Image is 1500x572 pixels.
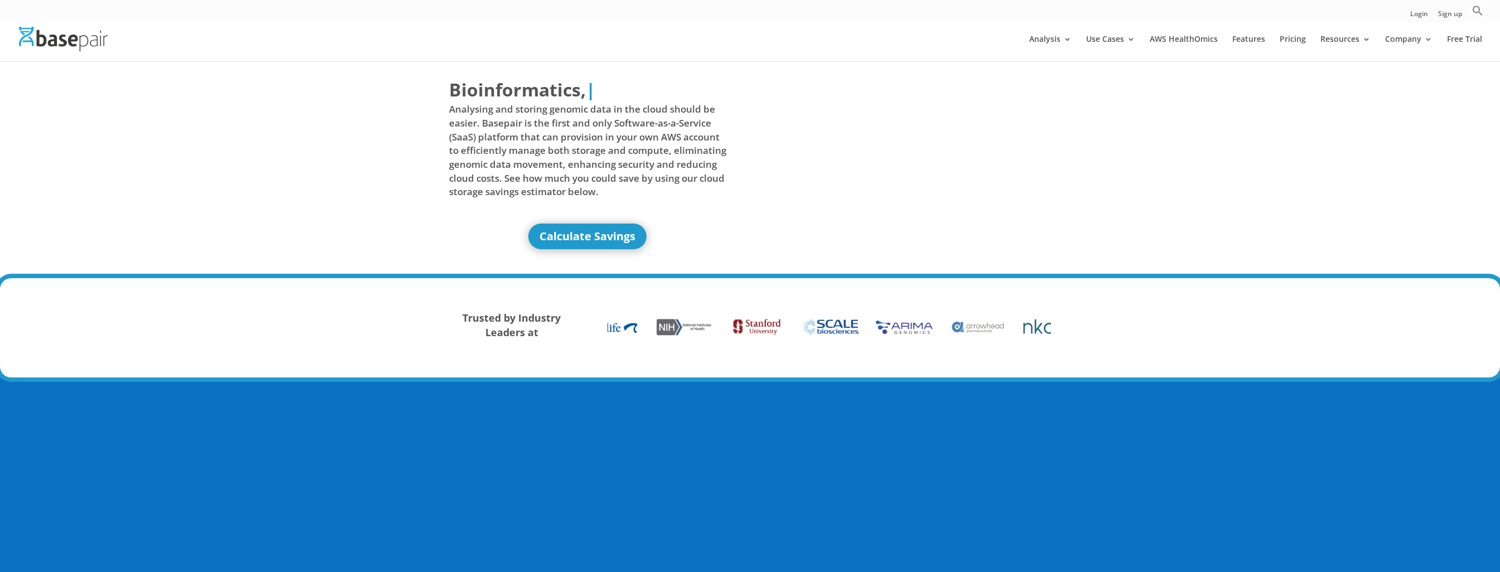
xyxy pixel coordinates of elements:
span: | [586,77,596,101]
a: Free Trial [1447,35,1482,61]
img: Basepair [19,27,108,51]
a: Use Cases [1086,35,1135,61]
a: Calculate Savings [528,224,647,249]
a: Features [1232,35,1265,61]
a: Search Icon Link [1472,5,1483,22]
svg: Search [1472,5,1483,16]
iframe: Basepair - NGS Analysis Simplified [759,77,1036,233]
a: Sign up [1438,11,1462,22]
a: Pricing [1280,35,1306,61]
a: Company [1385,35,1433,61]
a: Login [1410,11,1428,22]
span: Analysing and storing genomic data in the cloud should be easier. Basepair is the first and only ... [449,103,727,198]
span: Bioinformatics, [449,77,586,103]
a: Resources [1320,35,1371,61]
a: AWS HealthOmics [1150,35,1218,61]
a: Analysis [1029,35,1072,61]
strong: Trusted by Industry Leaders at [462,311,561,339]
